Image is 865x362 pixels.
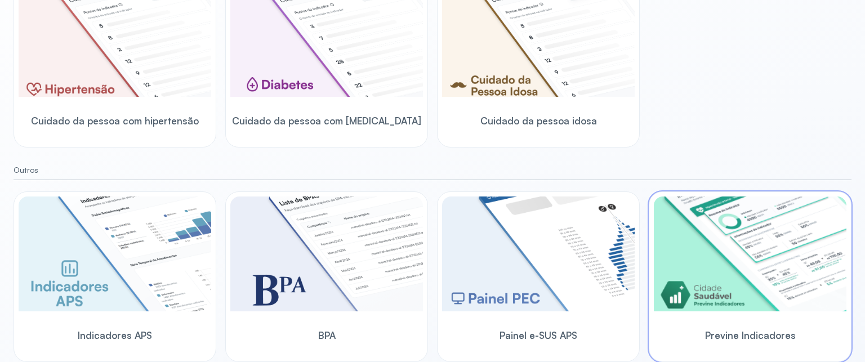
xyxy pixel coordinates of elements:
img: bpa.png [230,196,423,311]
span: Cuidado da pessoa com hipertensão [31,115,199,127]
span: Indicadores APS [78,329,152,341]
span: Cuidado da pessoa com [MEDICAL_DATA] [232,115,421,127]
span: Painel e-SUS APS [500,329,577,341]
img: pec-panel.png [442,196,635,311]
span: Cuidado da pessoa idosa [480,115,597,127]
small: Outros [14,166,851,175]
img: aps-indicators.png [19,196,211,311]
span: BPA [318,329,336,341]
span: Previne Indicadores [705,329,796,341]
img: previne-brasil.png [654,196,846,311]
